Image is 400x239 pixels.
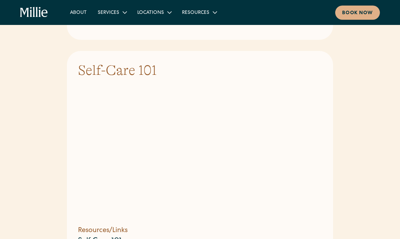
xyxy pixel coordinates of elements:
[98,9,119,17] div: Services
[64,7,92,18] a: About
[20,7,48,18] a: home
[335,6,380,20] a: Book now
[137,9,164,17] div: Locations
[182,9,209,17] div: Resources
[176,7,222,18] div: Resources
[78,225,322,236] h5: Resources/Links
[132,7,176,18] div: Locations
[92,7,132,18] div: Services
[78,62,322,79] h3: Self-Care 101
[342,10,373,17] div: Book now
[89,90,311,214] iframe: YouTube embed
